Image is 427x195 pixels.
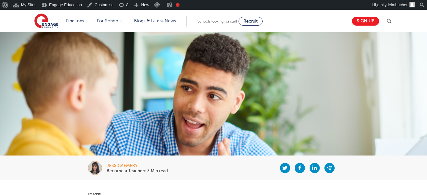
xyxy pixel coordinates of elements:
[352,17,379,26] a: Sign up
[34,14,58,29] img: Engage Education
[377,2,408,7] span: emilydeimbacher
[107,169,168,173] p: Become a Teacher• 3 Min read
[107,164,168,168] div: jessicaemery
[176,3,180,7] div: Focus keyphrase not set
[197,19,237,23] span: Schools looking for staff
[134,19,176,23] a: Blogs & Latest News
[239,17,263,26] a: Recruit
[97,19,121,23] a: For Schools
[243,19,258,23] span: Recruit
[66,19,84,23] a: Find jobs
